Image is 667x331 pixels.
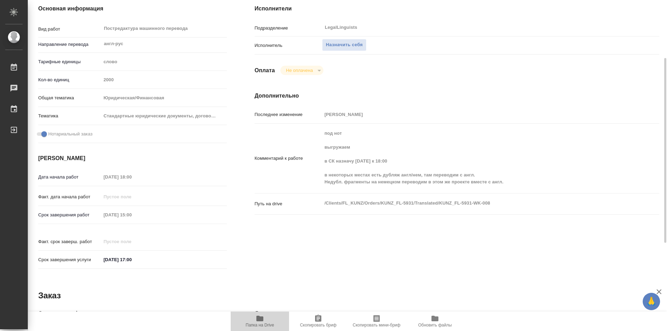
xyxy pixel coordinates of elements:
[38,290,61,301] h2: Заказ
[38,154,227,163] h4: [PERSON_NAME]
[38,256,101,263] p: Срок завершения услуги
[255,25,322,32] p: Подразделение
[255,42,322,49] p: Исполнитель
[101,237,162,247] input: Пустое поле
[38,174,101,181] p: Дата начала работ
[38,76,101,83] p: Кол-во единиц
[255,92,659,100] h4: Дополнительно
[246,323,274,328] span: Папка на Drive
[231,312,289,331] button: Папка на Drive
[38,94,101,101] p: Общая тематика
[38,193,101,200] p: Факт. дата начала работ
[101,192,162,202] input: Пустое поле
[284,67,315,73] button: Не оплачена
[38,26,101,33] p: Вид работ
[255,200,322,207] p: Путь на drive
[38,309,227,318] h4: Основная информация
[645,294,657,309] span: 🙏
[101,56,227,68] div: слово
[101,110,227,122] div: Стандартные юридические документы, договоры, уставы
[255,111,322,118] p: Последнее изменение
[643,293,660,310] button: 🙏
[38,238,101,245] p: Факт. срок заверш. работ
[300,323,336,328] span: Скопировать бриф
[38,41,101,48] p: Направление перевода
[38,58,101,65] p: Тарифные единицы
[289,312,347,331] button: Скопировать бриф
[406,312,464,331] button: Обновить файлы
[322,109,626,119] input: Пустое поле
[101,172,162,182] input: Пустое поле
[255,155,322,162] p: Комментарий к работе
[322,39,367,51] button: Назначить себя
[418,323,452,328] span: Обновить файлы
[48,131,92,138] span: Нотариальный заказ
[255,66,275,75] h4: Оплата
[322,197,626,209] textarea: /Clients/FL_KUNZ/Orders/KUNZ_FL-5931/Translated/KUNZ_FL-5931-WK-008
[101,255,162,265] input: ✎ Введи что-нибудь
[255,5,659,13] h4: Исполнители
[38,212,101,218] p: Срок завершения работ
[353,323,400,328] span: Скопировать мини-бриф
[255,309,659,318] h4: Дополнительно
[38,113,101,119] p: Тематика
[326,41,363,49] span: Назначить себя
[38,5,227,13] h4: Основная информация
[280,66,323,75] div: Не оплачена
[101,210,162,220] input: Пустое поле
[322,127,626,188] textarea: под нот выгружаем в СК назначу [DATE] к 18:00 в некоторых местах есть дубляж англ/нем, там перево...
[101,75,227,85] input: Пустое поле
[101,92,227,104] div: Юридическая/Финансовая
[347,312,406,331] button: Скопировать мини-бриф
